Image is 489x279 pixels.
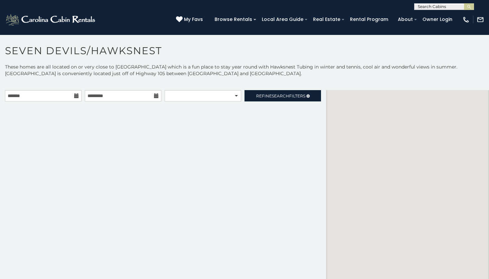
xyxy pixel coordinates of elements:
a: RefineSearchFilters [244,90,321,101]
a: About [395,14,416,25]
img: mail-regular-white.png [477,16,484,23]
a: Real Estate [310,14,344,25]
a: My Favs [176,16,205,23]
span: My Favs [184,16,203,23]
img: phone-regular-white.png [462,16,470,23]
a: Owner Login [419,14,456,25]
span: Refine Filters [256,93,305,98]
span: Search [272,93,289,98]
a: Browse Rentals [211,14,255,25]
a: Rental Program [347,14,392,25]
a: Local Area Guide [258,14,307,25]
img: White-1-2.png [5,13,97,26]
